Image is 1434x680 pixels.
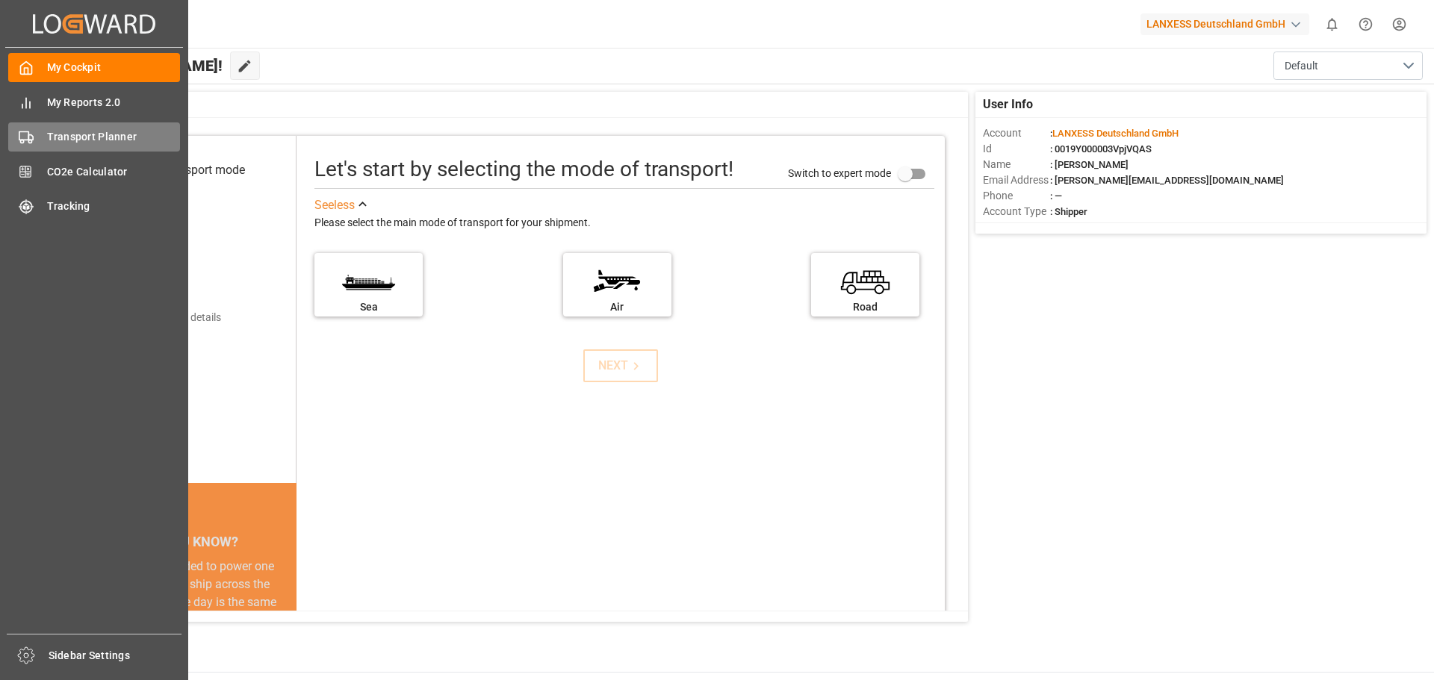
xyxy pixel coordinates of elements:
span: LANXESS Deutschland GmbH [1052,128,1179,139]
span: Switch to expert mode [788,166,891,178]
span: Name [983,157,1050,172]
button: open menu [1273,52,1423,80]
a: Tracking [8,192,180,221]
div: Sea [322,299,415,315]
span: : [PERSON_NAME][EMAIL_ADDRESS][DOMAIN_NAME] [1050,175,1284,186]
span: Hello [PERSON_NAME]! [62,52,223,80]
span: Email Address [983,172,1050,188]
a: My Reports 2.0 [8,87,180,116]
div: NEXT [598,357,644,375]
a: CO2e Calculator [8,157,180,186]
span: Id [983,141,1050,157]
span: Transport Planner [47,129,181,145]
span: : [PERSON_NAME] [1050,159,1129,170]
a: Transport Planner [8,122,180,152]
span: : Shipper [1050,206,1087,217]
span: : [1050,128,1179,139]
span: Account [983,125,1050,141]
a: My Cockpit [8,53,180,82]
div: Let's start by selecting the mode of transport! [314,154,733,185]
span: : 0019Y000003VpjVQAS [1050,143,1152,155]
span: Phone [983,188,1050,204]
div: The energy needed to power one large container ship across the ocean in a single day is the same ... [99,558,279,665]
button: LANXESS Deutschland GmbH [1140,10,1315,38]
div: Road [819,299,912,315]
span: Sidebar Settings [49,648,182,664]
div: LANXESS Deutschland GmbH [1140,13,1309,35]
span: My Cockpit [47,60,181,75]
button: NEXT [583,349,658,382]
span: My Reports 2.0 [47,95,181,110]
span: CO2e Calculator [47,164,181,180]
span: : — [1050,190,1062,202]
button: Help Center [1349,7,1382,41]
div: See less [314,196,355,214]
span: Account Type [983,204,1050,219]
span: Tracking [47,199,181,214]
div: Air [571,299,664,315]
span: User Info [983,96,1033,113]
div: DID YOU KNOW? [81,526,297,558]
span: Default [1285,58,1318,74]
div: Please select the main mode of transport for your shipment. [314,214,934,232]
button: show 0 new notifications [1315,7,1349,41]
